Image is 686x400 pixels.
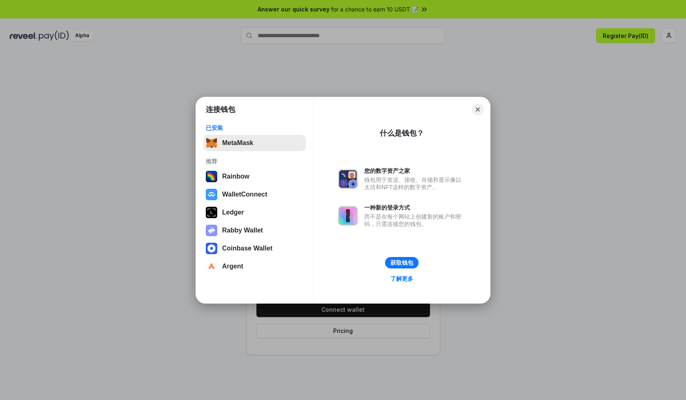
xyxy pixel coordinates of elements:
[206,243,217,254] img: svg+xml,%3Csvg%20width%3D%2228%22%20height%3D%2228%22%20viewBox%3D%220%200%2028%2028%22%20fill%3D...
[364,213,465,228] div: 而不是在每个网站上创建新的账户和密码，只需连接您的钱包。
[203,186,306,203] button: WalletConnect
[203,222,306,239] button: Rabby Wallet
[364,176,465,191] div: 钱包用于发送、接收、存储和显示像以太坊和NFT这样的数字资产。
[206,171,217,182] img: svg+xml,%3Csvg%20width%3D%22120%22%20height%3D%22120%22%20viewBox%3D%220%200%20120%20120%22%20fil...
[206,189,217,200] img: svg+xml,%3Csvg%20width%3D%2228%22%20height%3D%2228%22%20viewBox%3D%220%200%2028%2028%22%20fill%3D...
[203,135,306,151] button: MetaMask
[380,128,424,138] div: 什么是钱包？
[222,139,253,147] div: MetaMask
[338,206,358,226] img: svg+xml,%3Csvg%20xmlns%3D%22http%3A%2F%2Fwww.w3.org%2F2000%2Fsvg%22%20fill%3D%22none%22%20viewBox...
[203,240,306,257] button: Coinbase Wallet
[203,258,306,275] button: Argent
[390,259,413,266] div: 获取钱包
[206,261,217,272] img: svg+xml,%3Csvg%20width%3D%2228%22%20height%3D%2228%22%20viewBox%3D%220%200%2028%2028%22%20fill%3D...
[206,105,235,114] h1: 连接钱包
[364,204,465,211] div: 一种新的登录方式
[222,209,244,216] div: Ledger
[390,275,413,282] div: 了解更多
[385,273,418,284] a: 了解更多
[222,245,272,252] div: Coinbase Wallet
[222,191,267,198] div: WalletConnect
[206,225,217,236] img: svg+xml,%3Csvg%20xmlns%3D%22http%3A%2F%2Fwww.w3.org%2F2000%2Fsvg%22%20fill%3D%22none%22%20viewBox...
[203,168,306,185] button: Rainbow
[222,263,243,270] div: Argent
[338,169,358,189] img: svg+xml,%3Csvg%20xmlns%3D%22http%3A%2F%2Fwww.w3.org%2F2000%2Fsvg%22%20fill%3D%22none%22%20viewBox...
[206,207,217,218] img: svg+xml,%3Csvg%20xmlns%3D%22http%3A%2F%2Fwww.w3.org%2F2000%2Fsvg%22%20width%3D%2228%22%20height%3...
[206,124,303,132] div: 已安装
[472,104,483,115] button: Close
[206,158,303,165] div: 推荐
[222,173,249,180] div: Rainbow
[206,137,217,149] img: svg+xml,%3Csvg%20fill%3D%22none%22%20height%3D%2233%22%20viewBox%3D%220%200%2035%2033%22%20width%...
[385,257,419,268] button: 获取钱包
[203,204,306,221] button: Ledger
[222,227,263,234] div: Rabby Wallet
[364,167,465,174] div: 您的数字资产之家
